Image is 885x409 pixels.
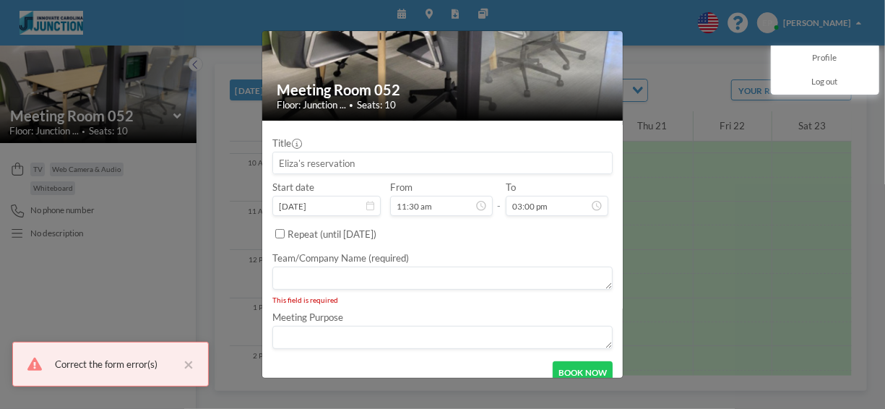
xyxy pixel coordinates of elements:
[288,228,376,241] label: Repeat (until [DATE])
[506,181,516,194] label: To
[772,46,878,70] a: Profile
[272,311,343,324] label: Meeting Purpose
[553,361,613,382] button: BOOK NOW
[812,76,838,88] span: Log out
[357,99,396,111] span: Seats: 10
[272,252,409,264] label: Team/Company Name (required)
[176,356,194,373] button: close
[273,152,613,173] input: Eliza's reservation
[349,100,353,110] span: •
[272,296,613,305] div: This field is required
[813,52,837,64] span: Profile
[272,137,301,150] label: Title
[55,356,176,373] div: Correct the form error(s)
[277,99,346,111] span: Floor: Junction ...
[390,181,413,194] label: From
[272,181,314,194] label: Start date
[277,81,609,99] h2: Meeting Room 052
[497,186,501,212] span: -
[772,70,878,94] a: Log out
